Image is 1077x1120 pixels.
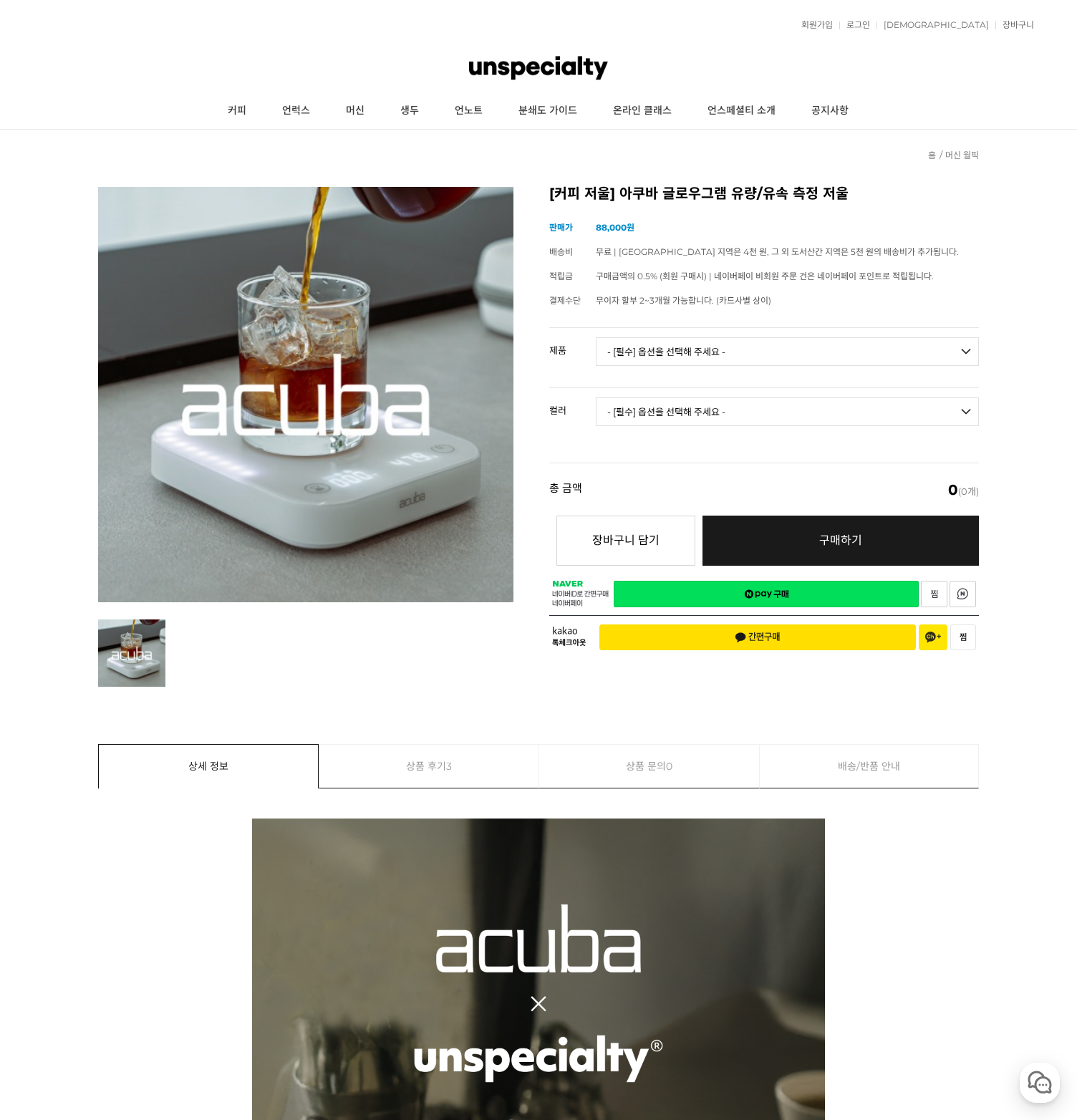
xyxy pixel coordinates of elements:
[549,246,573,257] span: 배송비
[702,516,979,566] a: 구매하기
[549,295,581,306] span: 결제수단
[794,21,833,29] a: 회원가입
[928,150,936,160] a: 홈
[948,481,958,498] em: 0
[921,581,947,607] a: 새창
[793,93,866,129] a: 공지사항
[876,21,989,29] a: [DEMOGRAPHIC_DATA]
[950,624,976,650] button: 찜
[919,624,947,650] button: 채널 추가
[328,93,382,129] a: 머신
[549,388,596,421] th: 컬러
[549,187,979,201] h2: [커피 저울] 아쿠바 글로우그램 유량/유속 측정 저울
[596,246,959,257] span: 무료 | [GEOGRAPHIC_DATA] 지역은 4천 원, 그 외 도서산간 지역은 5천 원의 배송비가 추가됩니다.
[99,745,318,788] a: 상세 정보
[596,271,934,281] span: 구매금액의 0.5% (회원 구매시) | 네이버페이 비회원 주문 건은 네이버페이 포인트로 적립됩니다.
[264,93,328,129] a: 언럭스
[666,745,672,788] span: 0
[925,632,941,643] span: 채널 추가
[539,745,759,788] a: 상품 문의0
[469,47,608,90] img: 언스페셜티 몰
[437,93,501,129] a: 언노트
[552,627,589,647] span: 카카오 톡체크아웃
[819,534,862,547] span: 구매하기
[98,187,513,602] img: 아쿠바 글로우그램 유량/유속 측정 저울
[446,745,452,788] span: 3
[760,745,979,788] a: 배송/반품 안내
[596,222,634,233] strong: 88,000원
[995,21,1034,29] a: 장바구니
[210,93,264,129] a: 커피
[950,581,976,607] a: 새창
[595,93,690,129] a: 온라인 클래스
[501,93,595,129] a: 분쇄도 가이드
[319,745,539,788] a: 상품 후기3
[596,295,771,306] span: 무이자 할부 2~3개월 가능합니다. (카드사별 상이)
[735,632,781,643] span: 간편구매
[614,581,919,607] a: 새창
[839,21,870,29] a: 로그인
[549,483,582,497] strong: 총 금액
[599,624,916,650] button: 간편구매
[549,271,573,281] span: 적립금
[382,93,437,129] a: 생두
[690,93,793,129] a: 언스페셜티 소개
[549,222,573,233] span: 판매가
[945,150,979,160] a: 머신 월픽
[960,632,967,642] span: 찜
[549,328,596,361] th: 제품
[948,483,979,497] span: (0개)
[556,516,695,566] button: 장바구니 담기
